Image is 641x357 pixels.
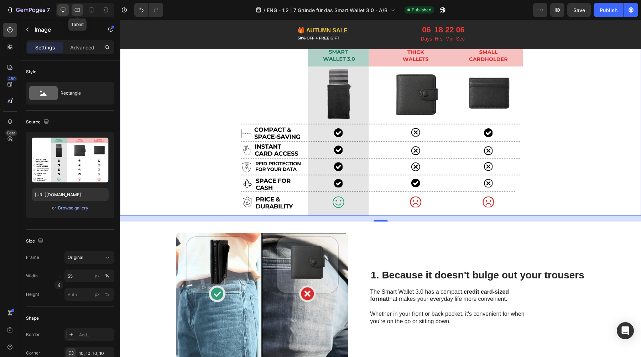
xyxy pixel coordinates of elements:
[105,291,109,298] div: %
[178,16,219,20] span: 50% OFF + FREE GIFT
[134,3,163,17] div: Undo/Redo
[600,6,617,14] div: Publish
[26,117,51,127] div: Source
[301,5,312,15] div: 06
[567,3,591,17] button: Save
[58,205,88,211] div: Browse gallery
[103,290,111,299] button: px
[594,3,624,17] button: Publish
[26,331,40,338] div: Border
[5,130,17,136] div: Beta
[26,69,36,75] div: Style
[26,236,45,246] div: Size
[79,332,113,338] div: Add...
[250,249,465,262] h2: 1. Because it doesn't bulge out your trousers
[47,6,50,14] p: 7
[325,15,334,23] p: Min
[68,254,83,261] span: Original
[32,188,109,201] input: https://example.com/image.jpg
[412,7,431,13] span: Published
[61,85,104,101] div: Rectangle
[64,270,114,282] input: px%
[56,213,228,342] img: gempages_516569286068667560-1eea0ced-69c4-49d3-94c1-a9476526d217.jpg
[64,251,114,264] button: Original
[95,291,100,298] div: px
[26,350,40,356] div: Corner
[7,76,17,81] div: 450
[103,272,111,280] button: px
[264,6,265,14] span: /
[250,268,410,283] p: The Smart Wallet 3.0 has a compact, that makes your everyday life more convenient.
[314,5,323,15] div: 18
[52,204,56,212] span: or
[573,7,585,13] span: Save
[93,290,101,299] button: %
[120,20,641,357] iframe: Design area
[35,44,55,51] p: Settings
[58,204,89,212] button: Browse gallery
[3,3,53,17] button: 7
[93,272,101,280] button: %
[250,291,410,305] p: Whether in your front or back pocket, it's convenient for when you're on the go or sitting down.
[26,254,39,261] label: Frame
[301,15,312,23] p: Days
[26,315,39,321] div: Shape
[267,6,387,14] span: ENG - 1.2 | 7 Gründe für das Smart Wallet 3.0 - A/B
[79,350,113,357] div: 10, 10, 10, 10
[105,273,109,279] div: %
[325,5,334,15] div: 22
[35,25,95,34] p: Image
[95,273,100,279] div: px
[32,138,109,182] img: preview-image
[64,288,114,301] input: px%
[336,15,344,23] p: Sec
[26,273,38,279] label: Width
[617,322,634,339] div: Open Intercom Messenger
[314,15,323,23] p: Hrs
[70,44,94,51] p: Advanced
[178,7,228,14] span: 🎁 AUTUMN SALE
[336,5,344,15] div: 06
[26,291,39,298] label: Height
